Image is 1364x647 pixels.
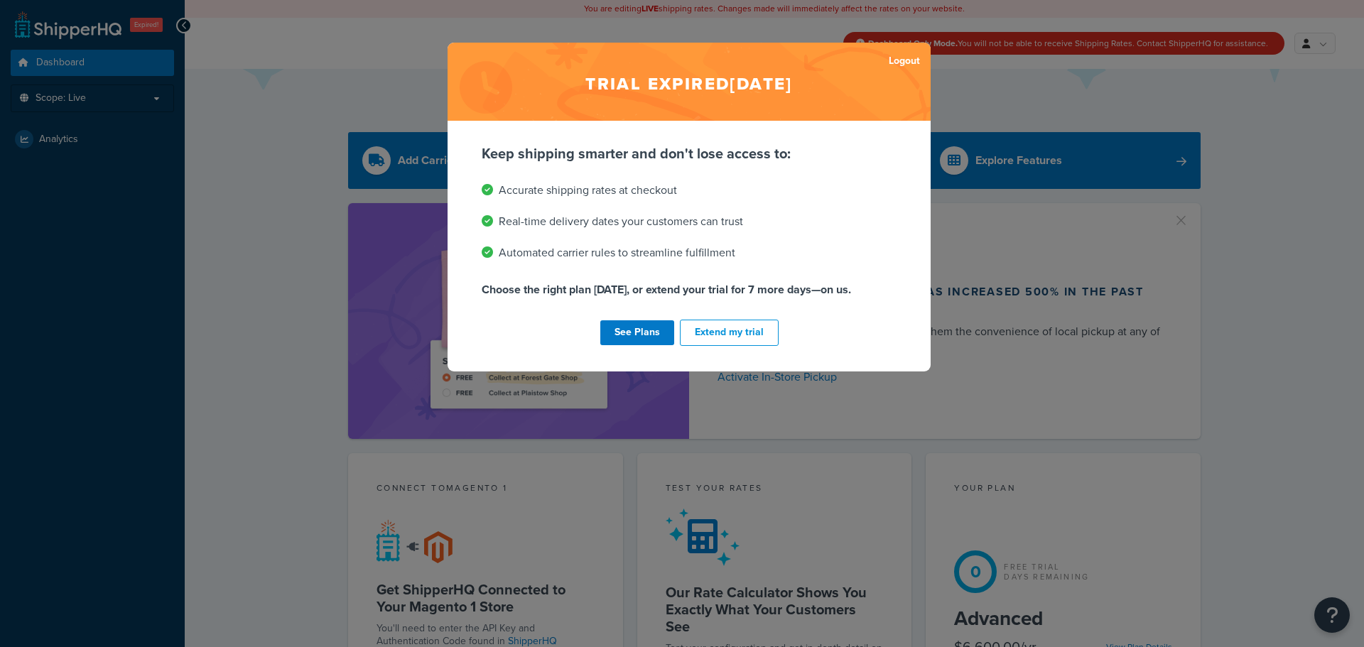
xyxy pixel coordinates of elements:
[680,320,779,346] button: Extend my trial
[482,243,897,263] li: Automated carrier rules to streamline fulfillment
[482,212,897,232] li: Real-time delivery dates your customers can trust
[448,43,931,121] h2: Trial expired [DATE]
[482,180,897,200] li: Accurate shipping rates at checkout
[482,280,897,300] p: Choose the right plan [DATE], or extend your trial for 7 more days—on us.
[482,143,897,163] p: Keep shipping smarter and don't lose access to:
[889,51,920,71] a: Logout
[600,320,674,345] a: See Plans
